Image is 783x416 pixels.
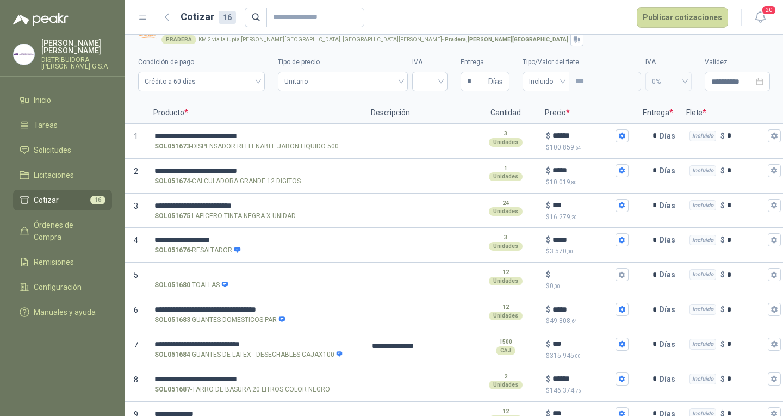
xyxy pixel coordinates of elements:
[198,37,568,42] p: KM 2 vía la tupia [PERSON_NAME][GEOGRAPHIC_DATA], [GEOGRAPHIC_DATA][PERSON_NAME] -
[720,303,725,315] p: $
[689,200,716,211] div: Incluido
[34,144,71,156] span: Solicitudes
[689,165,716,176] div: Incluido
[546,373,550,385] p: $
[154,167,357,175] input: SOL051674-CALCULADORA GRANDE 12 DIGITOS
[13,13,69,26] img: Logo peakr
[768,129,781,142] button: Incluido $
[689,235,716,246] div: Incluido
[689,374,716,384] div: Incluido
[34,306,96,318] span: Manuales y ayuda
[574,388,581,394] span: ,76
[154,384,330,395] p: - TARRO DE BASURA 20 LITROS COLOR NEGRO
[720,200,725,212] p: $
[546,246,629,257] p: $
[41,57,112,70] p: DISTRIBUIDORA [PERSON_NAME] G S.A
[550,282,560,290] span: 0
[616,164,629,177] button: $$10.019,80
[659,333,680,355] p: Días
[154,245,241,256] p: - RESALTADOR
[502,407,509,416] p: 12
[727,271,766,279] input: Incluido $
[727,306,766,314] input: Incluido $
[161,35,196,44] div: PRADERA
[727,201,766,209] input: Incluido $
[546,212,629,222] p: $
[552,201,613,209] input: $$16.279,20
[768,268,781,281] button: Incluido $
[154,141,339,152] p: - DISPENSADOR RELLENABLE JABON LIQUIDO 500
[546,234,550,246] p: $
[652,73,685,90] span: 0%
[13,302,112,322] a: Manuales y ayuda
[659,229,680,251] p: Días
[502,268,509,277] p: 12
[90,196,105,204] span: 16
[546,177,629,188] p: $
[34,219,102,243] span: Órdenes de Compra
[13,115,112,135] a: Tareas
[552,340,613,348] input: $$315.945,00
[645,57,692,67] label: IVA
[34,119,58,131] span: Tareas
[489,207,523,216] div: Unidades
[659,368,680,390] p: Días
[727,132,766,140] input: Incluido $
[13,252,112,272] a: Remisiones
[616,338,629,351] button: $$315.945,00
[552,166,613,175] input: $$10.019,80
[705,57,770,67] label: Validez
[720,165,725,177] p: $
[489,242,523,251] div: Unidades
[750,8,770,27] button: 20
[546,165,550,177] p: $
[147,102,364,124] p: Producto
[154,176,190,187] strong: SOL051674
[154,202,357,210] input: SOL051675-LAPICERO TINTA NEGRA X UNIDAD
[768,303,781,316] button: Incluido $
[574,353,581,359] span: ,00
[546,338,550,350] p: $
[616,199,629,212] button: $$16.279,20
[154,350,343,360] p: - GUANTES DE LATEX - DESECHABLES CAJAX100
[499,338,512,346] p: 1500
[154,271,357,279] input: SOL051680-TOALLAS
[134,236,138,245] span: 4
[364,102,473,124] p: Descripción
[550,213,577,221] span: 16.279
[134,306,138,314] span: 6
[546,269,550,281] p: $
[134,167,138,176] span: 2
[546,303,550,315] p: $
[616,233,629,246] button: $$3.570,00
[138,57,265,67] label: Condición de pago
[13,140,112,160] a: Solicitudes
[552,306,613,314] input: $$49.808,64
[689,304,716,315] div: Incluido
[538,102,636,124] p: Precio
[219,11,236,24] div: 16
[727,236,766,244] input: Incluido $
[550,247,573,255] span: 3.570
[154,280,228,290] p: - TOALLAS
[134,271,138,280] span: 5
[154,384,190,395] strong: SOL051687
[552,375,613,383] input: $$146.374,76
[689,269,716,280] div: Incluido
[496,346,515,355] div: CAJ
[570,214,577,220] span: ,20
[546,142,629,153] p: $
[523,57,641,67] label: Tipo/Valor del flete
[154,211,296,221] p: - LAPICERO TINTA NEGRA X UNIDAD
[412,57,448,67] label: IVA
[768,233,781,246] button: Incluido $
[34,169,74,181] span: Licitaciones
[546,351,629,361] p: $
[278,57,407,67] label: Tipo de precio
[504,372,507,381] p: 2
[488,72,503,91] span: Días
[768,372,781,386] button: Incluido $
[570,179,577,185] span: ,80
[13,190,112,210] a: Cotizar16
[41,39,112,54] p: [PERSON_NAME] [PERSON_NAME]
